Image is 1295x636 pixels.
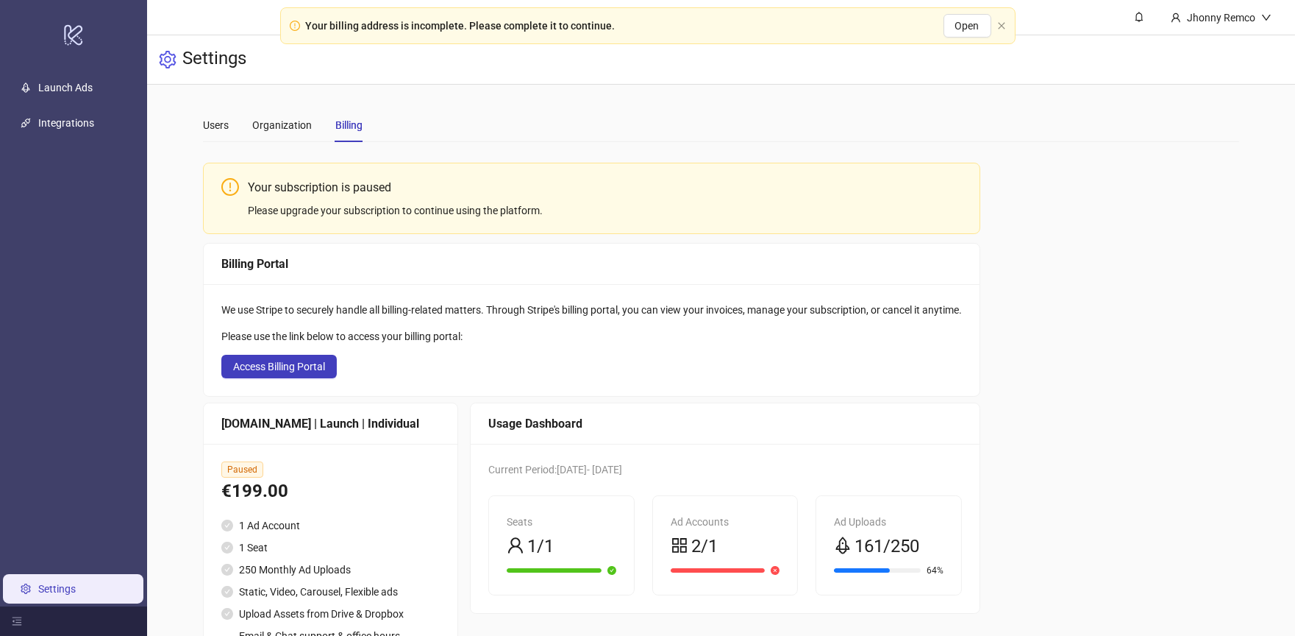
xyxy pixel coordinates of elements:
[607,566,616,575] span: check-circle
[221,462,263,478] span: Paused
[221,302,962,318] div: We use Stripe to securely handle all billing-related matters. Through Stripe's billing portal, yo...
[955,20,980,32] span: Open
[221,328,962,344] div: Please use the link below to access your billing portal:
[38,583,76,595] a: Settings
[221,178,239,196] span: exclamation-circle
[248,178,962,197] div: Your subscription is paused
[221,355,337,378] button: Access Billing Portal
[221,586,233,598] span: check-circle
[671,514,780,530] div: Ad Accounts
[159,51,176,68] span: setting
[252,117,312,133] div: Organization
[771,566,780,575] span: close-circle
[507,537,524,554] span: user
[12,616,22,626] span: menu-fold
[306,18,616,34] div: Your billing address is incomplete. Please complete it to continue.
[38,82,93,93] a: Launch Ads
[1134,12,1144,22] span: bell
[221,520,233,531] span: check-circle
[221,562,440,578] li: 250 Monthly Ad Uploads
[997,21,1006,31] button: close
[38,117,94,129] a: Integrations
[507,514,616,530] div: Seats
[221,540,440,556] li: 1 Seat
[527,533,554,561] span: 1/1
[488,414,962,433] div: Usage Dashboard
[290,21,300,31] span: exclamation-circle
[233,361,325,372] span: Access Billing Portal
[248,202,962,219] div: Please upgrade your subscription to continue using the platform.
[943,14,991,38] button: Open
[182,47,246,72] h3: Settings
[691,533,718,561] span: 2/1
[335,117,363,133] div: Billing
[1181,10,1261,26] div: Jhonny Remco
[221,542,233,554] span: check-circle
[221,584,440,600] li: Static, Video, Carousel, Flexible ads
[221,564,233,576] span: check-circle
[221,517,440,534] li: 1 Ad Account
[221,606,440,622] li: Upload Assets from Drive & Dropbox
[997,21,1006,30] span: close
[221,478,440,506] div: €199.00
[855,533,919,561] span: 161/250
[834,514,943,530] div: Ad Uploads
[834,537,852,554] span: rocket
[1171,13,1181,23] span: user
[927,566,943,575] span: 64%
[221,255,962,273] div: Billing Portal
[1261,13,1271,23] span: down
[203,117,229,133] div: Users
[221,608,233,620] span: check-circle
[671,537,688,554] span: appstore
[488,464,622,476] span: Current Period: [DATE] - [DATE]
[221,414,440,433] div: [DOMAIN_NAME] | Launch | Individual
